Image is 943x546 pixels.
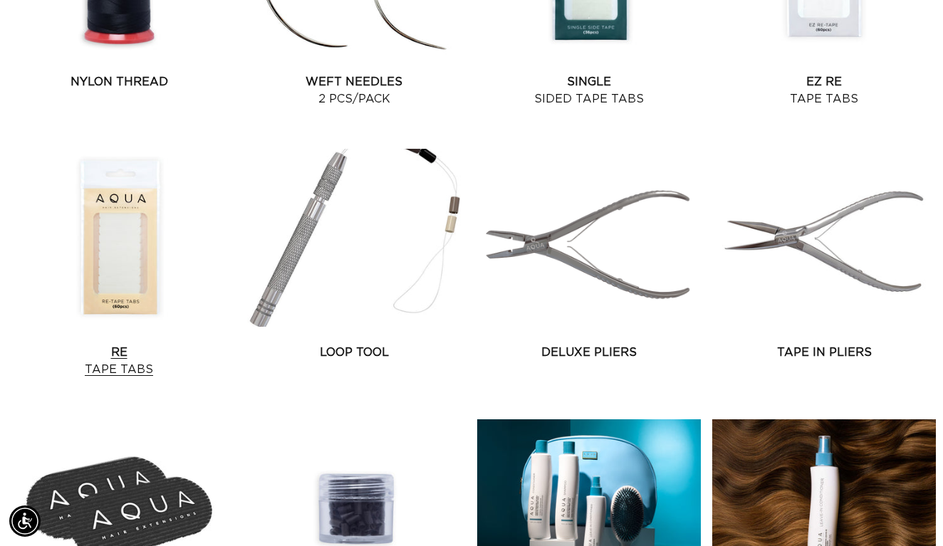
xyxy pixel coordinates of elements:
a: Single Sided Tape Tabs [477,73,701,107]
a: Tape In Pliers [712,344,936,361]
a: Re Tape Tabs [7,344,231,378]
iframe: Chat Widget [872,478,943,546]
div: Accessibility Menu [9,505,41,537]
a: Loop Tool [242,344,466,361]
a: Deluxe Pliers [477,344,701,361]
a: EZ Re Tape Tabs [712,73,936,107]
a: Weft Needles 2 pcs/pack [242,73,466,107]
a: Nylon Thread [7,73,231,90]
